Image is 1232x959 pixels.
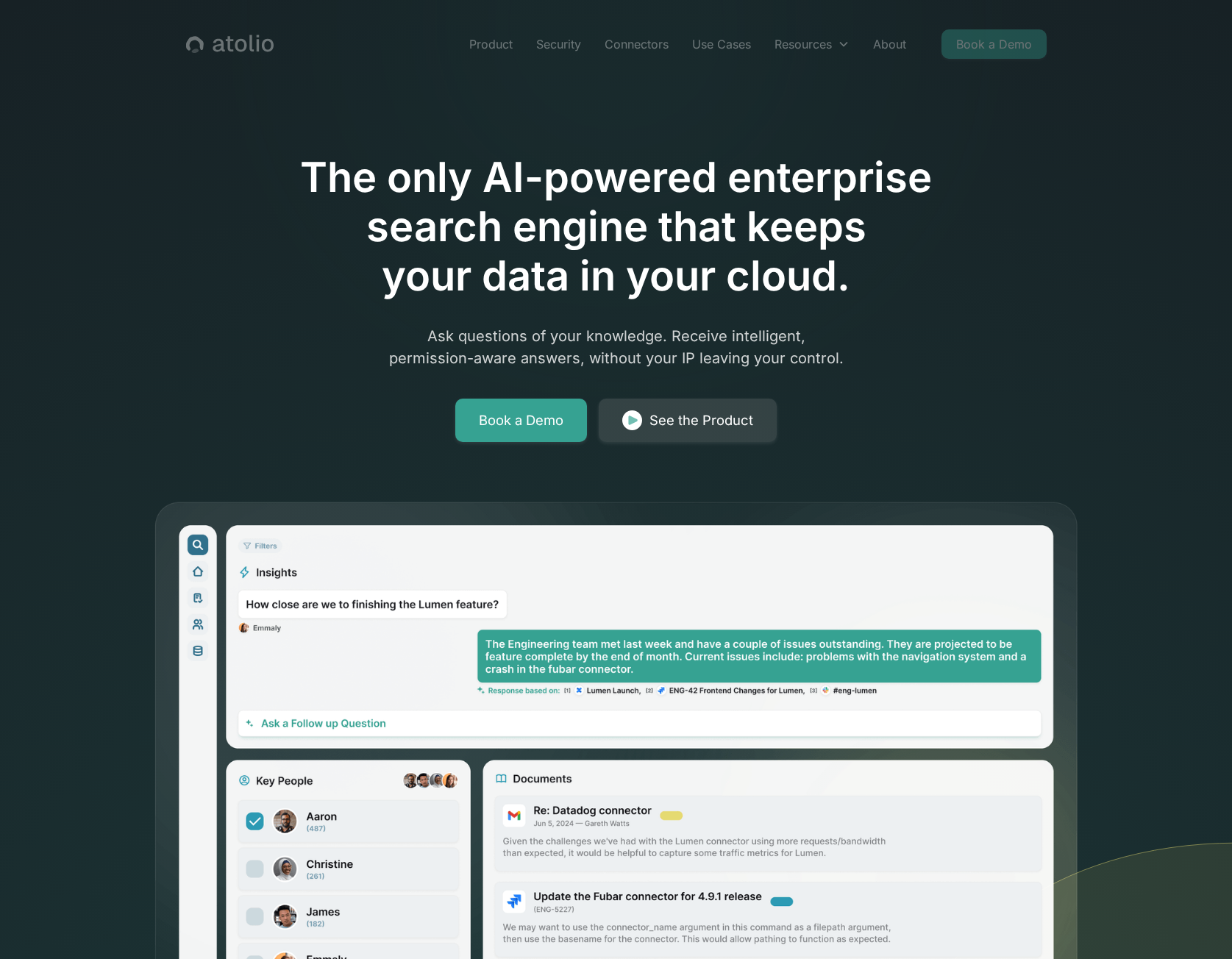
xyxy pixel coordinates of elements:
a: See the Product [599,399,777,443]
h1: The only AI-powered enterprise search engine that keeps your data in your cloud. [240,153,993,302]
div: See the Product [649,410,753,431]
p: Ask questions of your knowledge. Receive intelligent, permission-aware answers, without your IP l... [334,325,899,369]
a: home [186,35,274,54]
a: Product [457,29,524,59]
a: Book a Demo [455,399,587,443]
a: Book a Demo [941,29,1047,59]
a: About [861,29,918,59]
div: Resources [763,29,861,59]
a: Use Cases [680,29,763,59]
a: Security [524,29,593,59]
div: Resources [775,35,832,53]
a: Connectors [593,29,680,59]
